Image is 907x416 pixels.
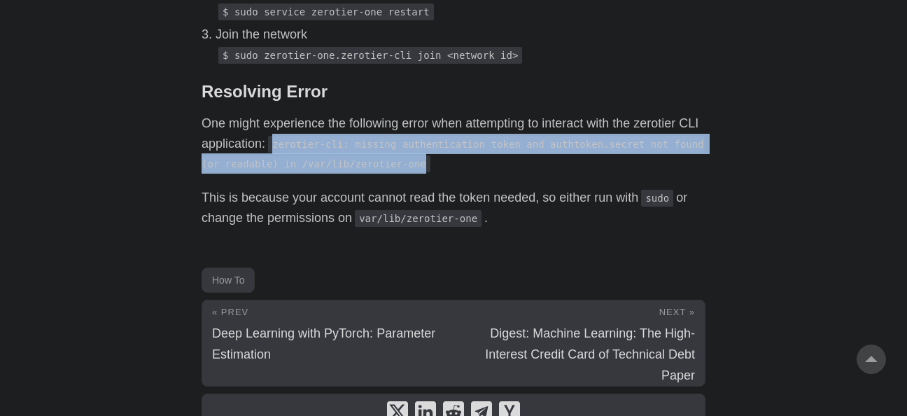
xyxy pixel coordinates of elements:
h3: Resolving Error [202,82,705,102]
code: $ sudo service zerotier-one restart [218,4,434,20]
span: Next » [659,307,695,317]
code: zerotier-cli: missing authentication token and authtoken.secret not found (or readable) in /var/l... [202,136,704,173]
p: Join the network [216,25,705,45]
p: One might experience the following error when attempting to interact with the zerotier CLI applic... [202,113,705,174]
span: « Prev [212,307,248,317]
p: This is because your account cannot read the token needed, so either run with or change the permi... [202,188,705,228]
code: var/lib/zerotier-one [355,210,481,227]
code: sudo [641,190,673,207]
a: « Prev Deep Learning with PyTorch: Parameter Estimation [202,300,454,386]
code: $ sudo zerotier-one.zerotier-cli join <network id> [218,47,522,64]
a: Next » Digest: Machine Learning: The High-Interest Credit Card of Technical Debt Paper [454,300,705,386]
span: Digest: Machine Learning: The High-Interest Credit Card of Technical Debt Paper [485,326,695,382]
a: go to top [857,345,886,374]
span: Deep Learning with PyTorch: Parameter Estimation [212,326,435,361]
a: How To [202,268,255,293]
